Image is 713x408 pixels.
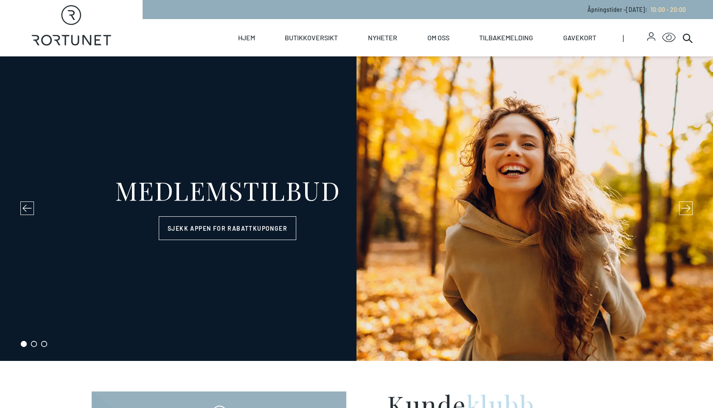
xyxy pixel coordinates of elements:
[238,19,255,56] a: Hjem
[285,19,338,56] a: Butikkoversikt
[662,31,676,45] button: Open Accessibility Menu
[563,19,596,56] a: Gavekort
[651,6,686,13] span: 10:00 - 20:00
[159,216,296,240] a: Sjekk appen for rabattkuponger
[587,5,686,14] p: Åpningstider - [DATE] :
[479,19,533,56] a: Tilbakemelding
[427,19,449,56] a: Om oss
[115,177,340,203] div: MEDLEMSTILBUD
[647,6,686,13] a: 10:00 - 20:00
[623,19,647,56] span: |
[368,19,397,56] a: Nyheter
